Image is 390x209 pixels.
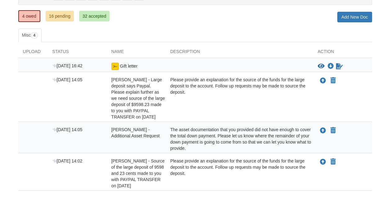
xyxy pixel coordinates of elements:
a: 16 pending [46,11,74,21]
span: [PERSON_NAME] - Additional Asset Request [111,127,160,138]
div: Please provide an explanation for the source of the funds for the large deposit to the account. F... [166,77,313,120]
a: Download Gift letter [328,64,334,69]
button: Declare Raquel Figueroa - Additional Asset Request not applicable [330,127,336,134]
span: [DATE] 16:42 [52,63,83,68]
div: Description [166,48,313,58]
div: Action [313,48,372,58]
div: Status [48,48,107,58]
a: Misc [18,29,42,42]
span: [DATE] 14:05 [52,127,83,132]
a: Add New Doc [337,12,372,22]
span: [PERSON_NAME] - Large deposit says Paypal. Please explain further as we need source of the large ... [111,77,165,119]
a: 32 accepted [79,11,110,21]
button: Upload Raquel Figueroa - Source of the large deposit of 9598 and 23 cents made to you with PAYPAL... [319,158,327,166]
span: Gift letter [120,64,137,69]
span: [DATE] 14:02 [52,158,83,163]
button: Declare Raquel Figueroa - Large deposit says Paypal. Please explain further as we need source of ... [330,77,336,84]
span: [DATE] 14:05 [52,77,83,82]
a: 4 owed [18,10,40,22]
span: [PERSON_NAME] - Source of the large deposit of 9598 and 23 cents made to you with PAYPAL TRANSFER... [111,158,165,188]
span: 4 [31,32,38,38]
button: Declare Raquel Figueroa - Source of the large deposit of 9598 and 23 cents made to you with PAYPA... [330,158,336,166]
button: Upload Raquel Figueroa - Large deposit says Paypal. Please explain further as we need source of t... [319,77,327,85]
div: Please provide an explanation for the source of the funds for the large deposit to the account. F... [166,158,313,189]
div: Upload [18,48,48,58]
button: View Gift letter [318,63,325,69]
img: Ready for you to esign [111,63,119,70]
div: The asset documentation that you provided did not have enough to cover the total down payment. Pl... [166,127,313,151]
div: Name [107,48,166,58]
a: Sign Form [335,63,343,70]
button: Upload Raquel Figueroa - Additional Asset Request [319,127,327,135]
